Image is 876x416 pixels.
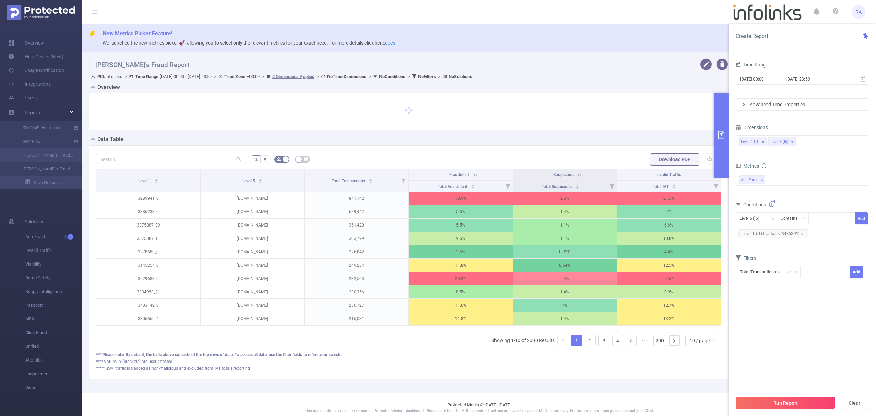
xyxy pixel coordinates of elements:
[739,137,767,146] li: Level 1 (l1)
[14,162,74,176] a: [PERSON_NAME]'s Fraud Report with Host (site)
[640,335,650,346] span: •••
[25,353,82,367] span: Attention
[513,232,617,245] p: 1.1%
[99,408,859,414] p: This is a stable, in production version of Protected Media's dashboard. Please note that the MRC ...
[379,74,405,79] b: No Conditions
[617,259,721,272] p: 12.5%
[96,272,200,285] p: 3029683_0
[96,312,200,325] p: 3306660_4
[409,219,512,232] p: 5.5%
[89,31,96,38] i: icon: thunderbolt
[14,135,74,148] a: over 60%
[314,74,321,79] span: >
[96,259,200,272] p: 3145254_0
[598,335,609,346] li: 3
[585,335,596,346] li: 2
[436,74,442,79] span: >
[761,140,765,144] i: icon: close
[254,157,258,162] span: %
[513,272,617,285] p: 2.3%
[669,335,680,346] li: Next Page
[736,99,869,110] div: icon: rightAdvanced Time Properties
[599,335,609,346] a: 3
[96,154,246,164] input: Search...
[305,312,408,325] p: 216,031
[571,335,582,346] li: 1
[25,176,82,189] a: Save Report...
[672,186,676,188] i: icon: caret-down
[626,335,636,346] a: 5
[617,205,721,218] p: 7%
[786,74,841,84] input: End date
[409,272,512,285] p: 20.3%
[788,266,796,278] div: ≥
[201,259,304,272] p: [DOMAIN_NAME]
[260,74,266,79] span: >
[438,184,468,189] span: Total Fraudulent
[258,178,262,182] div: Sort
[25,381,82,394] span: Video
[305,259,408,272] p: 249,254
[305,192,408,205] p: 841,142
[617,285,721,298] p: 9.9%
[369,178,373,182] div: Sort
[25,271,82,285] span: Brand Safety
[201,299,304,312] p: [DOMAIN_NAME]
[449,74,472,79] b: No Solutions
[405,74,412,79] span: >
[409,192,512,205] p: 18.9%
[96,219,200,232] p: 3375887_39
[201,245,304,258] p: [DOMAIN_NAME]
[201,232,304,245] p: [DOMAIN_NAME]
[305,232,408,245] p: 303,799
[242,179,256,183] span: Level 5
[305,285,408,298] p: 230,356
[513,285,617,298] p: 1.4%
[557,335,568,346] li: Previous Page
[25,257,82,271] span: Visibility
[304,157,308,161] i: icon: table
[91,74,472,79] span: Infolinks [DATE] 00:00 - [DATE] 23:59 +00:00
[305,205,408,218] p: 689,442
[736,62,768,68] span: Time Range
[201,205,304,218] p: [DOMAIN_NAME]
[155,181,158,183] i: icon: caret-down
[305,299,408,312] p: 230,127
[672,184,676,186] i: icon: caret-up
[8,77,51,91] a: Integrations
[617,192,721,205] p: 21.5%
[25,367,82,381] span: Engagement
[741,137,760,146] div: Level 1 (l1)
[575,186,579,188] i: icon: caret-down
[25,312,82,326] span: MRC
[800,232,804,235] i: icon: close
[259,181,262,183] i: icon: caret-down
[25,230,82,244] span: Anti-Fraud
[409,312,512,325] p: 11.8%
[224,74,247,79] b: Time Zone:
[771,217,775,221] i: icon: down
[25,326,82,340] span: Click Fraud
[399,169,408,192] i: Filter menu
[802,217,806,221] i: icon: down
[613,335,623,346] a: 4
[327,74,366,79] b: No Time Dimensions
[96,232,200,245] p: 3375887_11
[201,285,304,298] p: [DOMAIN_NAME]
[409,245,512,258] p: 3.5%
[781,213,802,224] div: Contains
[366,74,373,79] span: >
[97,135,124,144] h2: Data Table
[212,74,218,79] span: >
[8,91,37,105] a: Users
[8,63,64,77] a: Usage Notification
[739,74,795,84] input: Start date
[561,339,565,343] i: icon: left
[513,192,617,205] p: 2.6%
[96,245,200,258] p: 3278689_0
[736,255,756,261] span: Filters
[263,157,266,162] span: #
[626,335,637,346] li: 5
[96,192,200,205] p: 3289941_0
[155,178,158,180] i: icon: caret-up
